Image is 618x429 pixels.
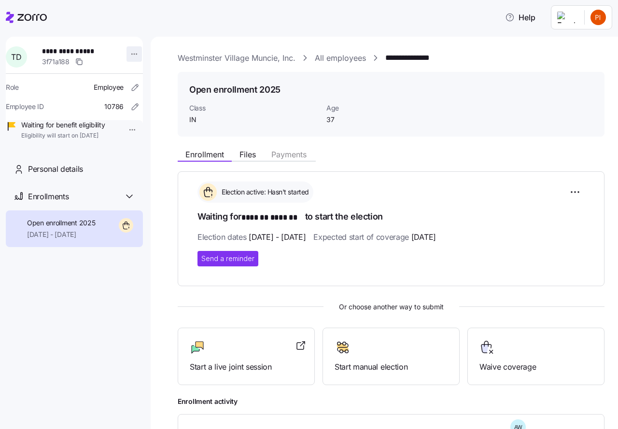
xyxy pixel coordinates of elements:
span: Or choose another way to submit [178,302,604,312]
span: Waiting for benefit eligibility [21,120,105,130]
a: All employees [315,52,366,64]
span: Role [6,83,19,92]
img: 24d6825ccf4887a4818050cadfd93e6d [590,10,606,25]
span: Expected start of coverage [313,231,435,243]
button: Help [497,8,543,27]
h1: Waiting for to start the election [197,210,585,224]
span: Send a reminder [201,254,254,263]
span: Election dates [197,231,306,243]
span: Election active: Hasn't started [219,187,309,197]
span: [DATE] [411,231,436,243]
span: Personal details [28,163,83,175]
span: Start a live joint session [190,361,303,373]
span: Waive coverage [479,361,592,373]
h1: Open enrollment 2025 [189,83,281,96]
span: T D [11,53,21,61]
span: IN [189,115,319,125]
span: Employee [94,83,124,92]
a: Westminster Village Muncie, Inc. [178,52,295,64]
span: Enrollment activity [178,397,604,406]
span: Payments [271,151,307,158]
span: Files [239,151,256,158]
img: Employer logo [557,12,576,23]
span: Age [326,103,421,113]
span: Enrollments [28,191,69,203]
span: 3f71a188 [42,57,70,67]
span: Employee ID [6,102,44,111]
span: [DATE] - [DATE] [249,231,306,243]
span: [DATE] - [DATE] [27,230,95,239]
span: 10786 [104,102,124,111]
span: Start manual election [335,361,448,373]
span: 37 [326,115,421,125]
span: Enrollment [185,151,224,158]
span: Class [189,103,319,113]
span: Open enrollment 2025 [27,218,95,228]
span: Eligibility will start on [DATE] [21,132,105,140]
span: Help [505,12,535,23]
button: Send a reminder [197,251,258,266]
